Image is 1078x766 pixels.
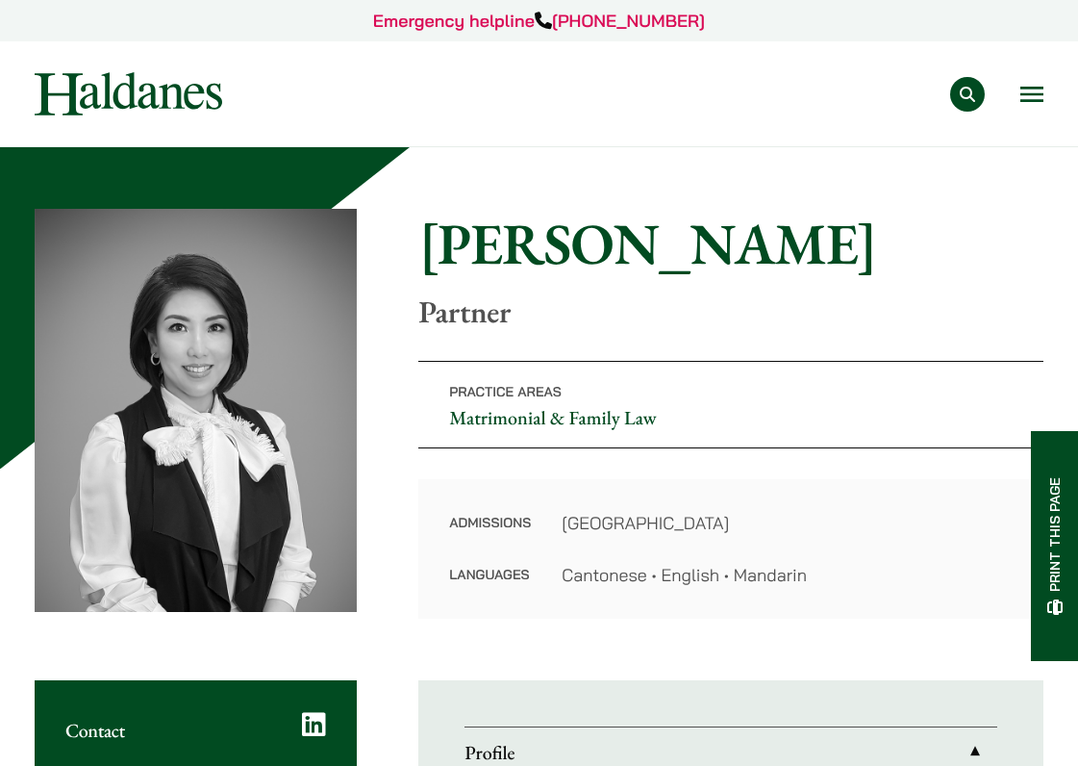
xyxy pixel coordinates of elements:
p: Partner [418,294,1043,330]
dt: Admissions [449,510,531,562]
h1: [PERSON_NAME] [418,209,1043,278]
a: Matrimonial & Family Law [449,405,657,430]
h2: Contact [65,719,326,742]
button: Open menu [1020,87,1043,102]
img: Logo of Haldanes [35,72,222,115]
a: Emergency helpline[PHONE_NUMBER] [373,10,705,32]
button: Search [950,77,985,112]
dd: Cantonese • English • Mandarin [562,562,1013,588]
dt: Languages [449,562,531,588]
dd: [GEOGRAPHIC_DATA] [562,510,1013,536]
a: LinkedIn [302,711,326,738]
span: Practice Areas [449,383,562,400]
